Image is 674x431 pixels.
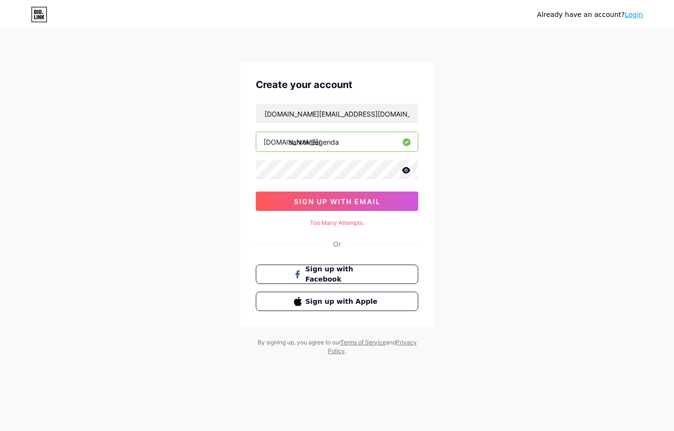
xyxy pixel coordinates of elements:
input: username [256,132,418,151]
a: Login [625,11,643,18]
div: Or [333,239,341,249]
span: sign up with email [294,197,381,206]
div: Create your account [256,77,418,92]
div: Too Many Attempts. [256,219,418,227]
button: sign up with email [256,192,418,211]
button: Sign up with Facebook [256,265,418,284]
span: Sign up with Facebook [306,264,381,284]
div: [DOMAIN_NAME]/ [264,137,321,147]
div: By signing up, you agree to our and . [255,338,419,356]
div: Already have an account? [537,10,643,20]
button: Sign up with Apple [256,292,418,311]
span: Sign up with Apple [306,297,381,307]
a: Terms of Service [340,339,386,346]
input: Email [256,104,418,123]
